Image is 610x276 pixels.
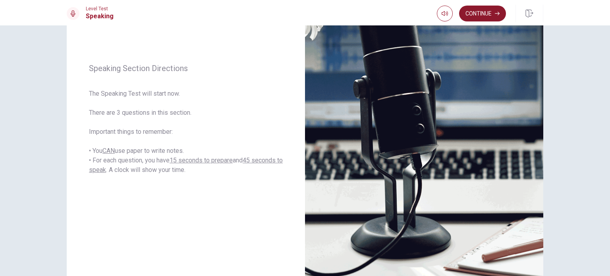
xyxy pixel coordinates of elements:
[459,6,506,21] button: Continue
[89,64,283,73] span: Speaking Section Directions
[89,89,283,175] span: The Speaking Test will start now. There are 3 questions in this section. Important things to reme...
[102,147,115,154] u: CAN
[170,156,233,164] u: 15 seconds to prepare
[86,12,114,21] h1: Speaking
[86,6,114,12] span: Level Test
